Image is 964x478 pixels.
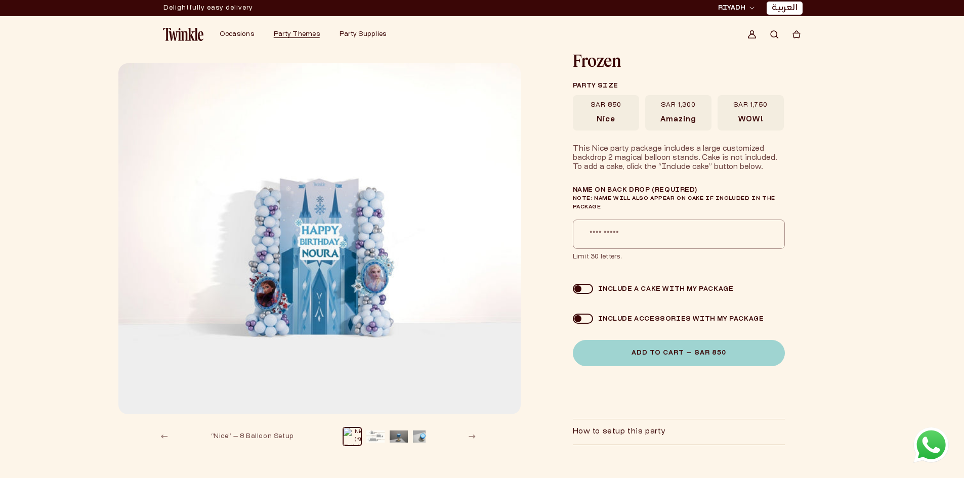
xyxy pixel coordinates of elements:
span: RIYADH [718,4,745,13]
span: Nice [597,115,615,124]
media-gallery: Gallery Viewer [118,63,519,448]
div: This Nice party package includes a large customized backdrop 2 magical balloon stands. Cake is no... [573,145,785,172]
button: Load image 2 in gallery view [366,427,385,446]
div: Include accessories with my package [593,315,764,323]
img: Nice (Kids Birthdays) [118,63,521,415]
button: RIYADH [715,3,758,13]
button: Load image 3 in gallery view [390,427,408,446]
span: SAR 850 [591,101,621,109]
span: Party Supplies [340,31,387,37]
span: Occasions [220,31,254,37]
h2: How to setup this party [573,427,666,437]
span: Limit 30 letters. [573,253,785,261]
span: SAR 1,750 [733,101,768,109]
a: Occasions [220,30,254,38]
a: Party Themes [274,30,320,38]
p: Delightfully easy delivery [163,1,253,16]
span: Party Themes [274,31,320,37]
summary: Occasions [214,24,268,45]
div: Announcement [163,1,253,16]
span: WOW! [738,115,763,124]
button: Load image 1 in gallery view [343,427,361,446]
span: Amazing [660,115,696,124]
h1: Frozen [573,53,784,69]
button: Slide left [153,425,176,448]
summary: Party Supplies [333,24,400,45]
span: SAR 1,300 [661,101,696,109]
summary: Party Themes [268,24,333,45]
button: Load image 4 in gallery view [413,427,431,446]
summary: How to setup this party [573,419,785,445]
legend: Party size [573,76,784,95]
button: Slide right [461,425,483,448]
label: Name on Back Drop (required) [573,186,785,211]
span: Add to Cart — SAR 850 [632,350,726,356]
button: Add to Cart — SAR 850 [573,340,785,366]
a: العربية [772,3,798,14]
summary: Search [763,23,785,46]
div: “Nice” — 8 Balloon Setup [211,432,305,441]
div: Include a cake with my package [593,285,734,293]
img: Twinkle [163,28,203,41]
span: Note: Name will also appear on cake if included in the package [573,196,775,209]
a: Party Supplies [340,30,387,38]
